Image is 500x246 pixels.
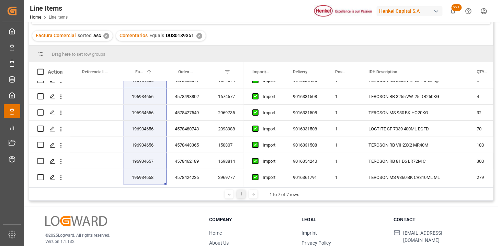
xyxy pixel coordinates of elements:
div: Import [263,137,276,153]
div: Import [263,153,276,169]
div: 196934655 [124,72,167,88]
div: Import [263,121,276,137]
div: 2969777 [210,169,244,185]
div: TEROSON RB 81 D6 LR72M C [360,153,469,169]
div: Henkel Capital S.A [377,6,443,16]
div: 1 to 7 of 7 rows [270,191,299,198]
span: [EMAIL_ADDRESS][DOMAIN_NAME] [403,229,477,244]
div: TEROSON RB 3255 VW-25 DR250KG [360,88,469,104]
span: asc [93,33,101,38]
div: 196934656 [124,105,167,120]
div: 2969735 [210,105,244,120]
div: 9016331508 [285,121,327,137]
div: 196934656 [124,121,167,137]
span: Orden de Compra [178,69,195,74]
div: 4578462189 [167,153,210,169]
div: 9016361791 [285,169,327,185]
div: 4578443365 [167,137,210,153]
div: Import [263,170,276,185]
button: Help Center [461,3,476,19]
div: 4578480743 [167,121,210,137]
button: Henkel Capital S.A [377,4,445,18]
span: DUS0189351 [166,33,194,38]
div: 9016354240 [285,153,327,169]
a: Privacy Policy [302,240,331,246]
p: © 2025 Logward. All rights reserved. [45,232,192,238]
div: 9016331508 [285,105,327,120]
div: 9016331508 [285,88,327,104]
a: Home [209,230,222,236]
a: About Us [209,240,229,246]
div: Import [263,105,276,121]
span: Referencia Leschaco (impo) [82,69,109,74]
div: 150307 [210,137,244,153]
div: ✕ [103,33,109,39]
div: 4578424236 [167,169,210,185]
div: 1 [327,121,360,137]
span: Drag here to set row groups [52,52,105,57]
div: 1698814 [210,153,244,169]
div: 1674577 [210,88,244,104]
div: Line Items [30,3,68,13]
div: 1 [327,169,360,185]
div: TEROSON MS 930 BK HO20KG [360,105,469,120]
button: show 100 new notifications [445,3,461,19]
span: Factura Comercial [36,33,76,38]
span: Import/Export [252,69,270,74]
div: 1 [327,153,360,169]
img: Logward Logo [45,216,107,226]
a: Home [30,15,41,20]
div: Press SPACE to select this row. [29,169,244,185]
div: Import [263,89,276,105]
img: Henkel%20logo.jpg_1689854090.jpg [314,5,372,17]
div: 196934656 [124,137,167,153]
div: Press SPACE to select this row. [29,121,244,137]
span: Delivery [293,69,307,74]
div: 1 [327,105,360,120]
div: 196934656 [124,88,167,104]
span: Comentarios [120,33,148,38]
span: 99+ [452,4,462,11]
a: Imprint [302,230,317,236]
h3: Contact [394,216,477,223]
div: 2098988 [210,121,244,137]
h3: Legal [302,216,385,223]
span: Factura Comercial [135,69,143,74]
div: TEROSON MS 9360 BK CR310ML ML [360,169,469,185]
span: Equals [149,33,164,38]
div: Press SPACE to select this row. [29,105,244,121]
div: LOCTITE SF 7039 400ML EGFD [360,121,469,137]
div: Press SPACE to select this row. [29,137,244,153]
div: 1 [327,88,360,104]
span: Posición [335,69,346,74]
div: 9016331508 [285,137,327,153]
div: 1 [237,190,246,199]
div: 196934657 [124,153,167,169]
div: Action [48,69,62,75]
span: sorted [78,33,92,38]
span: QTY - Factura [477,69,488,74]
div: Press SPACE to select this row. [29,88,244,105]
p: Version 1.1.132 [45,238,192,245]
span: IDH Description [368,69,397,74]
div: 4578498802 [167,88,210,104]
div: 4578427549 [167,105,210,120]
div: TEROSON RB VII 20X2 MR40M [360,137,469,153]
div: ✕ [196,33,202,39]
div: Press SPACE to select this row. [29,153,244,169]
h3: Company [209,216,293,223]
div: 196934658 [124,169,167,185]
div: 1 [327,137,360,153]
